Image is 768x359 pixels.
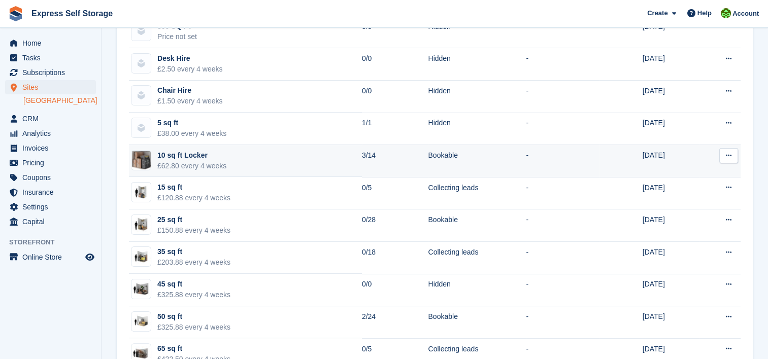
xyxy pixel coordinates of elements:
span: Sites [22,80,83,94]
a: menu [5,51,96,65]
td: 0/0 [362,48,428,81]
span: Account [732,9,759,19]
div: £150.88 every 4 weeks [157,225,230,236]
div: £1.50 every 4 weeks [157,96,222,106]
td: - [526,242,599,274]
div: 5 sq ft [157,118,226,128]
td: Bookable [428,209,526,242]
div: 25 sq ft [157,214,230,225]
img: 40-sqft-unit%20(2).jpg [131,282,151,297]
span: CRM [22,112,83,126]
div: £120.88 every 4 weeks [157,193,230,203]
span: Settings [22,200,83,214]
img: blank-unit-type-icon-ffbac7b88ba66c5e286b0e438baccc4b9c83835d4c34f86887a83fc20ec27e7b.svg [131,54,151,73]
img: blank-unit-type-icon-ffbac7b88ba66c5e286b0e438baccc4b9c83835d4c34f86887a83fc20ec27e7b.svg [131,86,151,105]
img: stora-icon-8386f47178a22dfd0bd8f6a31ec36ba5ce8667c1dd55bd0f319d3a0aa187defe.svg [8,6,23,21]
a: menu [5,156,96,170]
div: Chair Hire [157,85,222,96]
td: 2/24 [362,306,428,339]
span: Storefront [9,237,101,247]
a: menu [5,214,96,229]
span: Home [22,36,83,50]
td: [DATE] [643,145,699,177]
td: [DATE] [643,274,699,306]
td: [DATE] [643,242,699,274]
img: blank-unit-type-icon-ffbac7b88ba66c5e286b0e438baccc4b9c83835d4c34f86887a83fc20ec27e7b.svg [131,21,151,41]
td: 0/5 [362,177,428,209]
span: Invoices [22,141,83,155]
td: Collecting leads [428,242,526,274]
td: - [526,177,599,209]
td: Hidden [428,274,526,306]
span: Help [697,8,712,18]
td: [DATE] [643,113,699,145]
a: menu [5,112,96,126]
img: 15-sqft-unit%20(4).jpg [131,185,151,200]
a: menu [5,126,96,140]
div: £203.88 every 4 weeks [157,257,230,268]
span: Subscriptions [22,65,83,80]
div: 15 sq ft [157,182,230,193]
img: Sonia Shah [721,8,731,18]
td: Hidden [428,113,526,145]
td: - [526,274,599,306]
div: Desk Hire [157,53,222,64]
td: [DATE] [643,209,699,242]
div: £325.88 every 4 weeks [157,290,230,300]
a: Preview store [84,251,96,263]
td: - [526,81,599,113]
div: 65 sq ft [157,343,230,354]
span: Create [647,8,667,18]
td: [DATE] [643,81,699,113]
td: Hidden [428,81,526,113]
div: £2.50 every 4 weeks [157,64,222,75]
span: Online Store [22,250,83,264]
td: Bookable [428,306,526,339]
td: - [526,145,599,177]
td: Bookable [428,145,526,177]
div: Price not set [157,31,197,42]
div: £325.88 every 4 weeks [157,322,230,333]
td: - [526,48,599,81]
a: [GEOGRAPHIC_DATA] [23,96,96,105]
td: [DATE] [643,48,699,81]
div: £38.00 every 4 weeks [157,128,226,139]
td: - [526,306,599,339]
div: 45 sq ft [157,279,230,290]
td: Hidden [428,16,526,48]
td: - [526,113,599,145]
td: [DATE] [643,177,699,209]
a: menu [5,65,96,80]
span: Tasks [22,51,83,65]
a: menu [5,141,96,155]
div: £62.80 every 4 weeks [157,161,226,171]
a: menu [5,200,96,214]
img: 25-sqft-unit%20(5).jpg [131,217,151,232]
span: Pricing [22,156,83,170]
span: Analytics [22,126,83,140]
td: 3/14 [362,145,428,177]
td: 0/0 [362,274,428,306]
a: menu [5,36,96,50]
td: 0/0 [362,81,428,113]
span: Insurance [22,185,83,199]
a: Express Self Storage [27,5,117,22]
td: Collecting leads [428,177,526,209]
td: 0/18 [362,242,428,274]
a: menu [5,80,96,94]
td: 0/28 [362,209,428,242]
a: menu [5,250,96,264]
td: - [526,16,599,48]
div: 50 sq ft [157,311,230,322]
img: blank-unit-type-icon-ffbac7b88ba66c5e286b0e438baccc4b9c83835d4c34f86887a83fc20ec27e7b.svg [131,118,151,137]
td: [DATE] [643,16,699,48]
img: 50-sqft-unit%20(8).jpg [131,314,151,329]
td: 0/0 [362,16,428,48]
span: Capital [22,214,83,229]
div: 10 sq ft Locker [157,150,226,161]
img: 35-sqft-unit%20(10).jpg [131,249,151,264]
div: 35 sq ft [157,246,230,257]
td: 1/1 [362,113,428,145]
td: - [526,209,599,242]
a: menu [5,170,96,185]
